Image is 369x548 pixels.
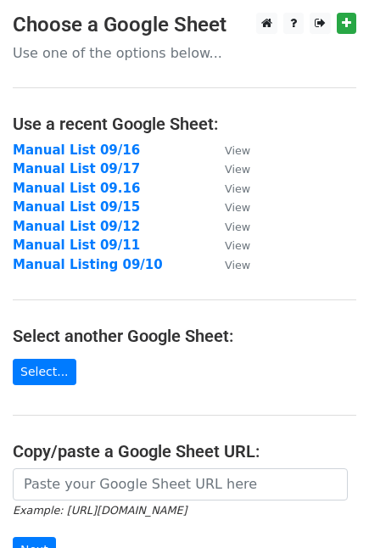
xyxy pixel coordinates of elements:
a: Manual List 09/17 [13,161,140,176]
a: View [208,181,250,196]
h4: Select another Google Sheet: [13,326,356,346]
p: Use one of the options below... [13,44,356,62]
small: View [225,239,250,252]
small: Example: [URL][DOMAIN_NAME] [13,504,187,517]
a: Manual List 09/15 [13,199,140,215]
a: View [208,161,250,176]
a: View [208,238,250,253]
small: View [225,144,250,157]
a: View [208,219,250,234]
h4: Use a recent Google Sheet: [13,114,356,134]
h3: Choose a Google Sheet [13,13,356,37]
a: Select... [13,359,76,385]
a: View [208,257,250,272]
small: View [225,163,250,176]
a: Manual Listing 09/10 [13,257,163,272]
h4: Copy/paste a Google Sheet URL: [13,441,356,461]
a: Manual List 09/12 [13,219,140,234]
a: Manual List 09.16 [13,181,140,196]
small: View [225,201,250,214]
input: Paste your Google Sheet URL here [13,468,348,500]
small: View [225,221,250,233]
small: View [225,182,250,195]
a: View [208,199,250,215]
a: Manual List 09/16 [13,143,140,158]
a: View [208,143,250,158]
small: View [225,259,250,271]
a: Manual List 09/11 [13,238,140,253]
